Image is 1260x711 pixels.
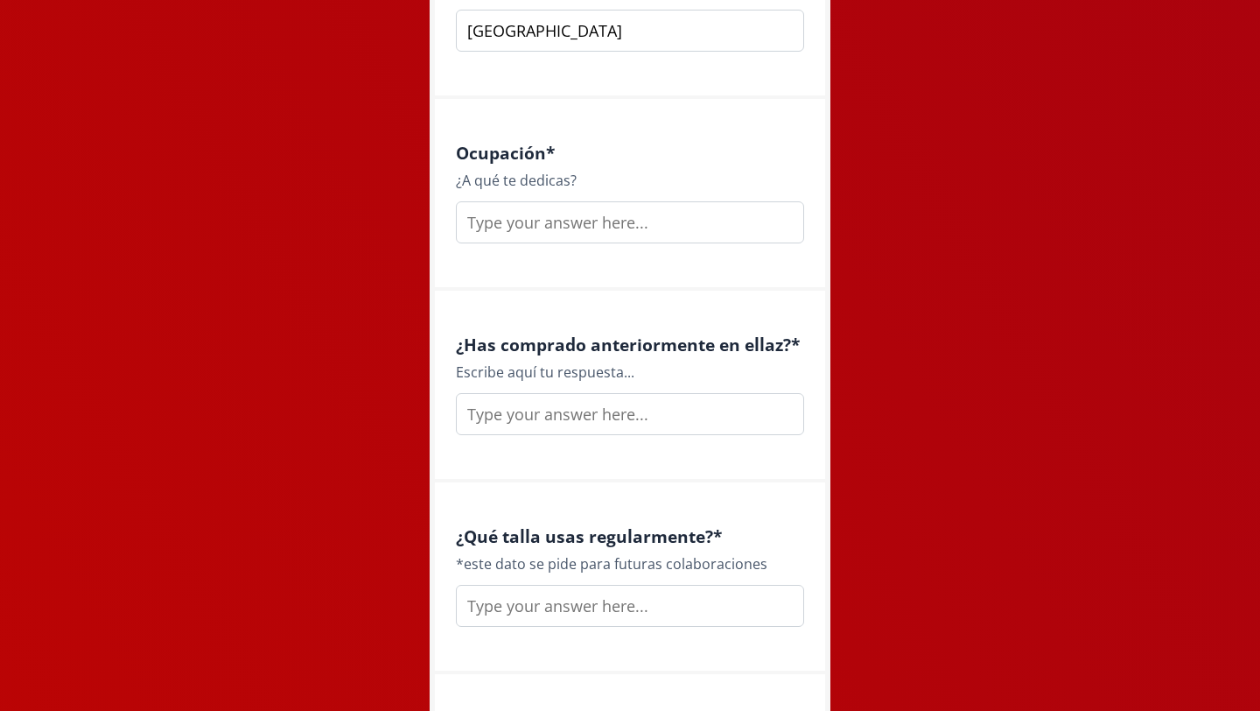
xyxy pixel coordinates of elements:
[456,170,804,191] div: ¿A qué te dedicas?
[456,10,804,52] input: Type your answer here...
[456,585,804,627] input: Type your answer here...
[456,143,804,163] h4: Ocupación *
[456,393,804,435] input: Type your answer here...
[456,526,804,546] h4: ¿Qué talla usas regularmente? *
[456,362,804,383] div: Escribe aquí tu respuesta...
[456,334,804,355] h4: ¿Has comprado anteriormente en ellaz? *
[456,553,804,574] div: *este dato se pide para futuras colaboraciones
[456,201,804,243] input: Type your answer here...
